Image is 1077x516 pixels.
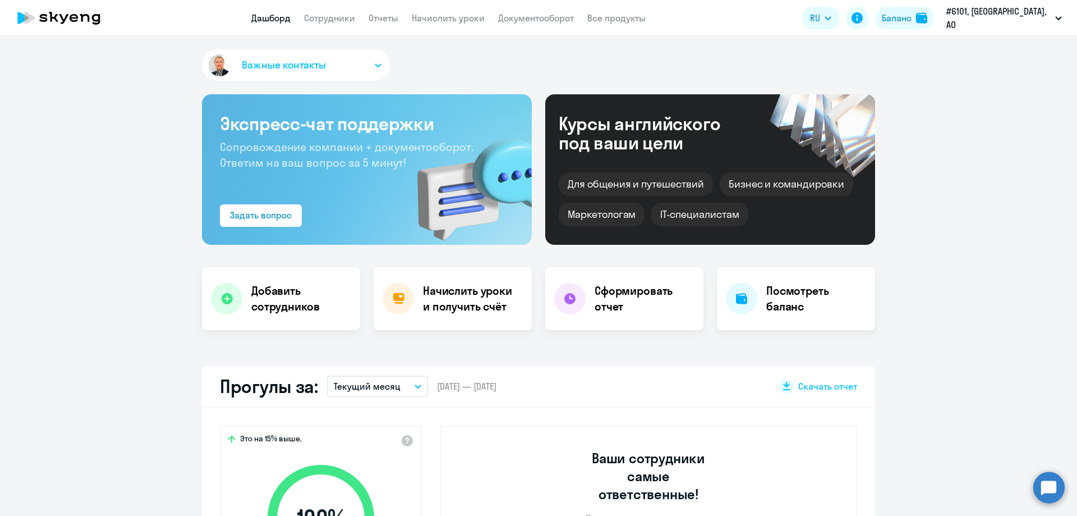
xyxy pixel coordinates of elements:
img: balance [916,12,927,24]
p: Текущий месяц [334,380,401,393]
a: Отчеты [369,12,398,24]
a: Дашборд [251,12,291,24]
img: avatar [206,52,233,79]
div: Бизнес и командировки [720,172,853,196]
button: RU [802,7,839,29]
span: [DATE] — [DATE] [437,380,496,392]
h4: Начислить уроки и получить счёт [423,283,521,314]
span: RU [810,11,820,25]
a: Начислить уроки [412,12,485,24]
div: Баланс [882,11,912,25]
a: Все продукты [587,12,646,24]
h4: Добавить сотрудников [251,283,351,314]
div: Задать вопрос [230,208,292,222]
div: Для общения и путешествий [559,172,713,196]
span: Важные контакты [242,58,326,72]
h4: Посмотреть баланс [766,283,866,314]
span: Сопровождение компании + документооборот. Ответим на ваш вопрос за 5 минут! [220,140,473,170]
h3: Ваши сотрудники самые ответственные! [577,449,721,503]
button: Задать вопрос [220,204,302,227]
span: Скачать отчет [798,380,857,392]
img: bg-img [401,118,532,245]
button: #6101, [GEOGRAPHIC_DATA], АО [941,4,1067,31]
a: Документооборот [498,12,574,24]
a: Сотрудники [304,12,355,24]
div: IT-специалистам [651,203,748,226]
h4: Сформировать отчет [595,283,694,314]
span: Это на 15% выше, [240,433,302,447]
h2: Прогулы за: [220,375,318,398]
button: Балансbalance [875,7,934,29]
div: Маркетологам [559,203,645,226]
h3: Экспресс-чат поддержки [220,112,514,135]
p: #6101, [GEOGRAPHIC_DATA], АО [946,4,1051,31]
button: Текущий месяц [327,376,428,397]
div: Курсы английского под ваши цели [559,114,751,152]
button: Важные контакты [202,49,390,81]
